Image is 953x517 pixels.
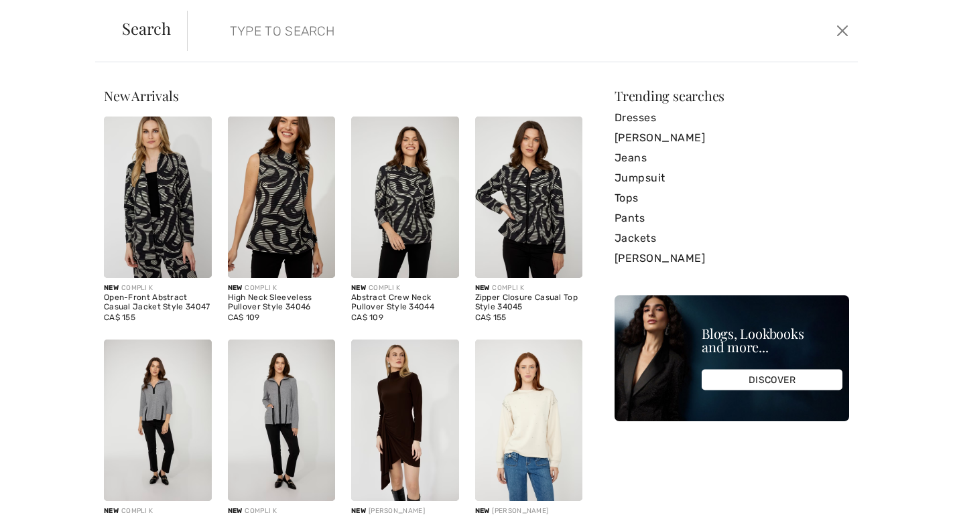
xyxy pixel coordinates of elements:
img: Jewel Embellished Crew Neck Pullover Style 254940. Ivory [475,340,583,501]
img: Sporty High-Neck Jacket Style 34049. Grey [228,340,336,501]
input: TYPE TO SEARCH [220,11,680,51]
img: Zipper Closure Casual Top Style 34045. As sample [475,117,583,278]
a: Tops [615,188,849,208]
div: COMPLI K [104,506,212,516]
span: New [351,507,366,515]
div: Zipper Closure Casual Top Style 34045 [475,293,583,312]
div: COMPLI K [351,283,459,293]
a: Pants [615,208,849,228]
div: COMPLI K [228,506,336,516]
span: CA$ 109 [351,313,383,322]
span: CA$ 109 [228,313,260,322]
span: New [351,284,366,292]
div: COMPLI K [475,283,583,293]
img: Formal High-Neck Mini Dress Style 253025. Mocha [351,340,459,501]
div: High Neck Sleeveless Pullover Style 34046 [228,293,336,312]
div: Trending searches [615,89,849,102]
span: CA$ 155 [475,313,507,322]
a: Dresses [615,108,849,128]
img: Open-Front Abstract Casual Jacket Style 34047. As sample [104,117,212,278]
span: Help [31,9,58,21]
a: Jumpsuit [615,168,849,188]
a: Jeans [615,148,849,168]
img: Abstract Crew Neck Pullover Style 34044. As sample [351,117,459,278]
span: New [228,507,243,515]
div: DISCOVER [702,370,842,390]
div: COMPLI K [228,283,336,293]
div: [PERSON_NAME] [475,506,583,516]
span: New [475,507,490,515]
span: Search [122,20,171,36]
img: High Neck Sleeveless Pullover Style 34046. As sample [228,117,336,278]
span: New [104,284,119,292]
div: Abstract Crew Neck Pullover Style 34044 [351,293,459,312]
img: Casual Mock Neck Jacket Style 34050. Grey [104,340,212,501]
button: Close [832,20,852,42]
span: New [228,284,243,292]
a: [PERSON_NAME] [615,128,849,148]
span: New [475,284,490,292]
span: New Arrivals [104,86,178,104]
span: CA$ 155 [104,313,135,322]
div: [PERSON_NAME] [351,506,459,516]
span: New [104,507,119,515]
a: Jackets [615,228,849,248]
div: Open-Front Abstract Casual Jacket Style 34047 [104,293,212,312]
a: [PERSON_NAME] [615,248,849,269]
img: Blogs, Lookbooks and more... [615,295,849,421]
div: Blogs, Lookbooks and more... [702,327,842,354]
div: COMPLI K [104,283,212,293]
